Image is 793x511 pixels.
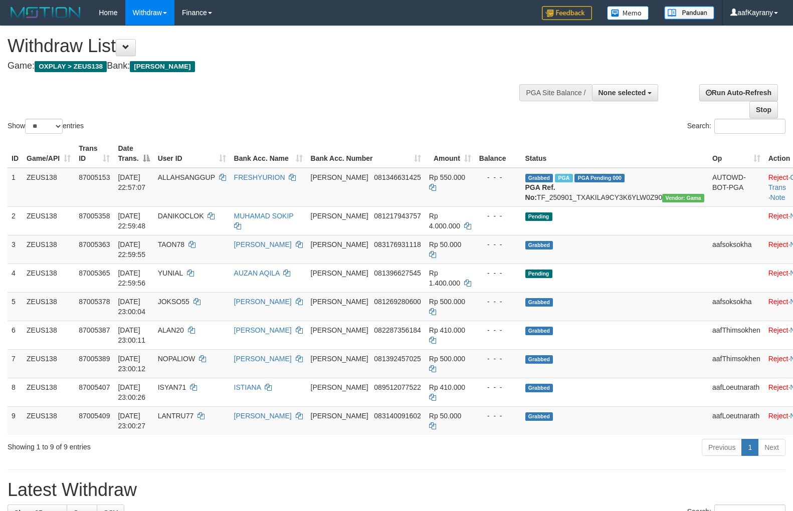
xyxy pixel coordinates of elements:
div: Showing 1 to 9 of 9 entries [8,438,323,452]
td: aafsoksokha [708,292,764,321]
span: 87005389 [79,355,110,363]
select: Showentries [25,119,63,134]
span: Grabbed [525,384,553,392]
span: [PERSON_NAME] [311,173,368,181]
a: Run Auto-Refresh [699,84,778,101]
label: Show entries [8,119,84,134]
span: Vendor URL: https://trx31.1velocity.biz [662,194,704,202]
td: 2 [8,206,23,235]
span: TAON78 [158,240,184,248]
b: PGA Ref. No: [525,183,555,201]
td: ZEUS138 [23,206,75,235]
th: ID [8,139,23,168]
span: DANIKOCLOK [158,212,204,220]
a: MUHAMAD SOKIP [234,212,294,220]
a: [PERSON_NAME] [234,412,292,420]
a: Reject [768,412,788,420]
a: 1 [741,439,758,456]
td: 1 [8,168,23,207]
span: Copy 081396627545 to clipboard [374,269,421,277]
td: ZEUS138 [23,264,75,292]
span: JOKSO55 [158,298,189,306]
td: ZEUS138 [23,321,75,349]
span: Rp 500.000 [429,298,465,306]
span: ALAN20 [158,326,184,334]
span: Rp 50.000 [429,240,462,248]
span: [PERSON_NAME] [311,240,368,248]
td: aafThimsokhen [708,321,764,349]
div: - - - [479,325,517,335]
a: Reject [768,326,788,334]
span: 87005387 [79,326,110,334]
span: 87005365 [79,269,110,277]
span: [PERSON_NAME] [311,383,368,391]
a: ISTIANA [234,383,261,391]
th: Bank Acc. Number: activate to sort column ascending [307,139,425,168]
span: Grabbed [525,174,553,182]
td: ZEUS138 [23,349,75,378]
span: [PERSON_NAME] [311,298,368,306]
span: Grabbed [525,298,553,307]
span: Copy 081346631425 to clipboard [374,173,421,181]
img: MOTION_logo.png [8,5,84,20]
h1: Withdraw List [8,36,519,56]
th: Status [521,139,708,168]
td: ZEUS138 [23,235,75,264]
td: 4 [8,264,23,292]
span: Copy 081269280600 to clipboard [374,298,421,306]
span: None selected [599,89,646,97]
td: ZEUS138 [23,406,75,435]
span: 87005358 [79,212,110,220]
span: Rp 4.000.000 [429,212,460,230]
span: Rp 50.000 [429,412,462,420]
th: Balance [475,139,521,168]
span: NOPALIOW [158,355,195,363]
a: Previous [702,439,742,456]
a: FRESHYURION [234,173,285,181]
span: [PERSON_NAME] [311,269,368,277]
label: Search: [687,119,785,134]
span: YUNIAL [158,269,183,277]
span: [DATE] 22:59:48 [118,212,145,230]
span: Grabbed [525,355,553,364]
td: ZEUS138 [23,292,75,321]
span: [PERSON_NAME] [130,61,194,72]
a: Reject [768,269,788,277]
span: [DATE] 23:00:12 [118,355,145,373]
a: [PERSON_NAME] [234,240,292,248]
span: 87005153 [79,173,110,181]
th: Date Trans.: activate to sort column descending [114,139,153,168]
a: [PERSON_NAME] [234,298,292,306]
span: Rp 1.400.000 [429,269,460,287]
img: Button%20Memo.svg [607,6,649,20]
span: Copy 089512077522 to clipboard [374,383,421,391]
span: Copy 082287356184 to clipboard [374,326,421,334]
a: Reject [768,240,788,248]
td: TF_250901_TXAKILA9CY3K6YLW0Z90 [521,168,708,207]
td: 7 [8,349,23,378]
div: - - - [479,382,517,392]
span: ALLAHSANGGUP [158,173,215,181]
div: - - - [479,211,517,221]
span: [PERSON_NAME] [311,326,368,334]
a: Reject [768,383,788,391]
img: panduan.png [664,6,714,20]
div: - - - [479,354,517,364]
span: 87005409 [79,412,110,420]
span: [PERSON_NAME] [311,355,368,363]
div: - - - [479,239,517,249]
th: Bank Acc. Name: activate to sort column ascending [230,139,307,168]
th: User ID: activate to sort column ascending [154,139,230,168]
a: [PERSON_NAME] [234,326,292,334]
span: [PERSON_NAME] [311,212,368,220]
button: None selected [592,84,659,101]
td: 3 [8,235,23,264]
span: Copy 081392457025 to clipboard [374,355,421,363]
td: 9 [8,406,23,435]
a: Reject [768,355,788,363]
span: Rp 410.000 [429,326,465,334]
input: Search: [714,119,785,134]
span: [DATE] 23:00:04 [118,298,145,316]
td: AUTOWD-BOT-PGA [708,168,764,207]
div: - - - [479,411,517,421]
